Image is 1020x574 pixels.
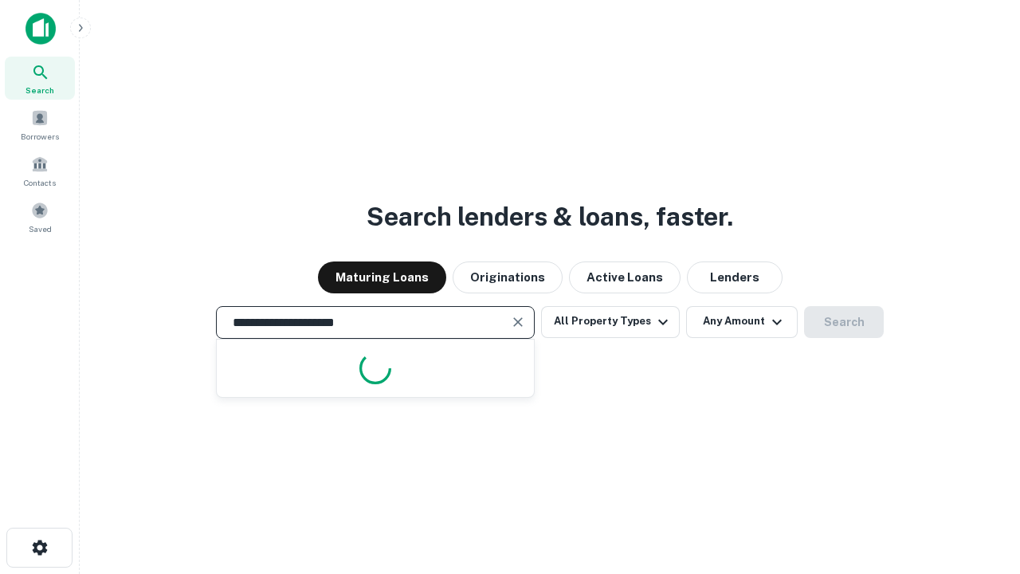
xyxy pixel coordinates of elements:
[367,198,733,236] h3: Search lenders & loans, faster.
[5,149,75,192] a: Contacts
[25,13,56,45] img: capitalize-icon.png
[5,103,75,146] a: Borrowers
[453,261,563,293] button: Originations
[29,222,52,235] span: Saved
[5,195,75,238] a: Saved
[318,261,446,293] button: Maturing Loans
[5,57,75,100] a: Search
[507,311,529,333] button: Clear
[541,306,680,338] button: All Property Types
[24,176,56,189] span: Contacts
[25,84,54,96] span: Search
[686,306,798,338] button: Any Amount
[569,261,681,293] button: Active Loans
[21,130,59,143] span: Borrowers
[687,261,783,293] button: Lenders
[940,395,1020,472] iframe: Chat Widget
